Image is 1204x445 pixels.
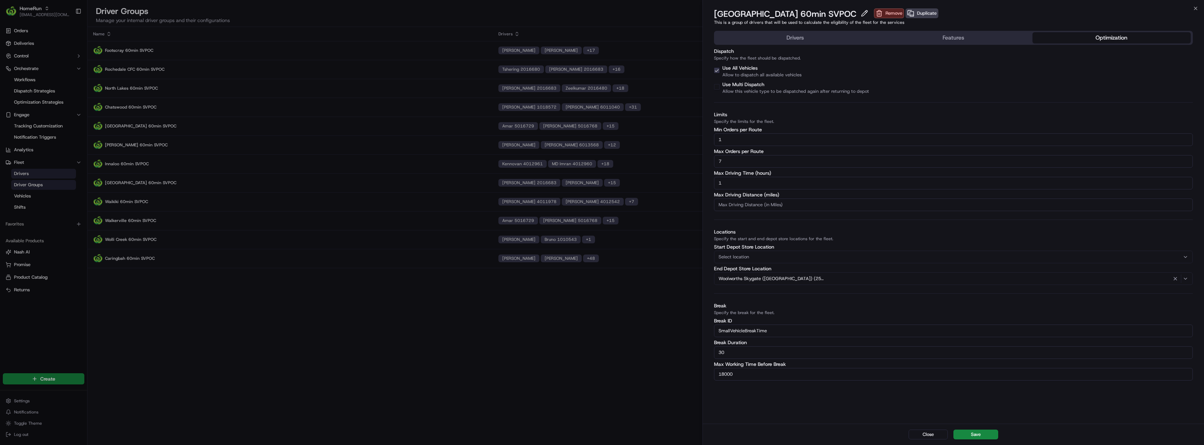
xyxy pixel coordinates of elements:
[874,8,904,18] button: Remove
[714,325,1193,337] input: ID
[722,73,801,77] p: Allow to dispatch all available vehicles
[714,177,1193,189] input: Max Driving Time (in Hours)
[714,8,873,20] div: [GEOGRAPHIC_DATA] 60min SVPOC
[714,55,1193,61] p: Specify how the fleet should be dispatched.
[874,8,904,20] button: Remove
[719,254,749,260] span: Select location
[714,171,1193,175] label: Max Driving Time (hours)
[722,81,764,88] label: Use Multi Dispatch
[714,310,1193,315] p: Specify the break for the fleet.
[722,89,869,94] p: Allow this vehicle type to be dispatched again after returning to depot
[953,430,998,439] button: Save
[714,318,1193,323] label: Break ID
[714,20,1193,25] p: This is a group of drivers that will be used to calculate the eligibility of the fleet for the se...
[722,65,758,71] label: Use All Vehicles
[714,149,1193,154] label: Max Orders per Route
[714,244,1193,249] label: Start Depot Store Location
[714,368,1193,381] input: Max Working Time Before Break (in minutes)
[714,119,1193,124] p: Specify the limits for the fleet.
[714,346,1193,359] input: Break Duration (in minutes)
[714,48,1193,55] h3: Dispatch
[714,127,1193,132] label: Min Orders per Route
[714,155,1193,168] input: Max Orders per Route
[714,133,1193,146] input: Min Orders per Route
[714,236,1193,242] p: Specify the start and end depot store locations for the fleet.
[714,111,1193,118] h3: Limits
[719,276,824,282] span: Woolworths Skygate ([GEOGRAPHIC_DATA]) (2523)
[1032,32,1191,43] button: Optimization
[714,192,1193,197] label: Max Driving Distance (miles)
[714,340,1193,345] label: Break Duration
[714,228,1193,235] h3: Locations
[714,199,1193,211] input: Max Driving Distance (in Miles)
[714,251,1193,263] button: Select location
[874,32,1032,43] button: Features
[905,8,938,20] button: Duplicate
[905,8,938,18] button: Duplicate
[716,32,874,43] button: Drivers
[714,302,1193,309] h3: Break
[714,362,1193,367] label: Max Working Time Before Break
[909,430,948,439] button: Close
[714,266,1193,271] label: End Depot Store Location
[714,272,1193,285] button: Woolworths Skygate ([GEOGRAPHIC_DATA]) (2523)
